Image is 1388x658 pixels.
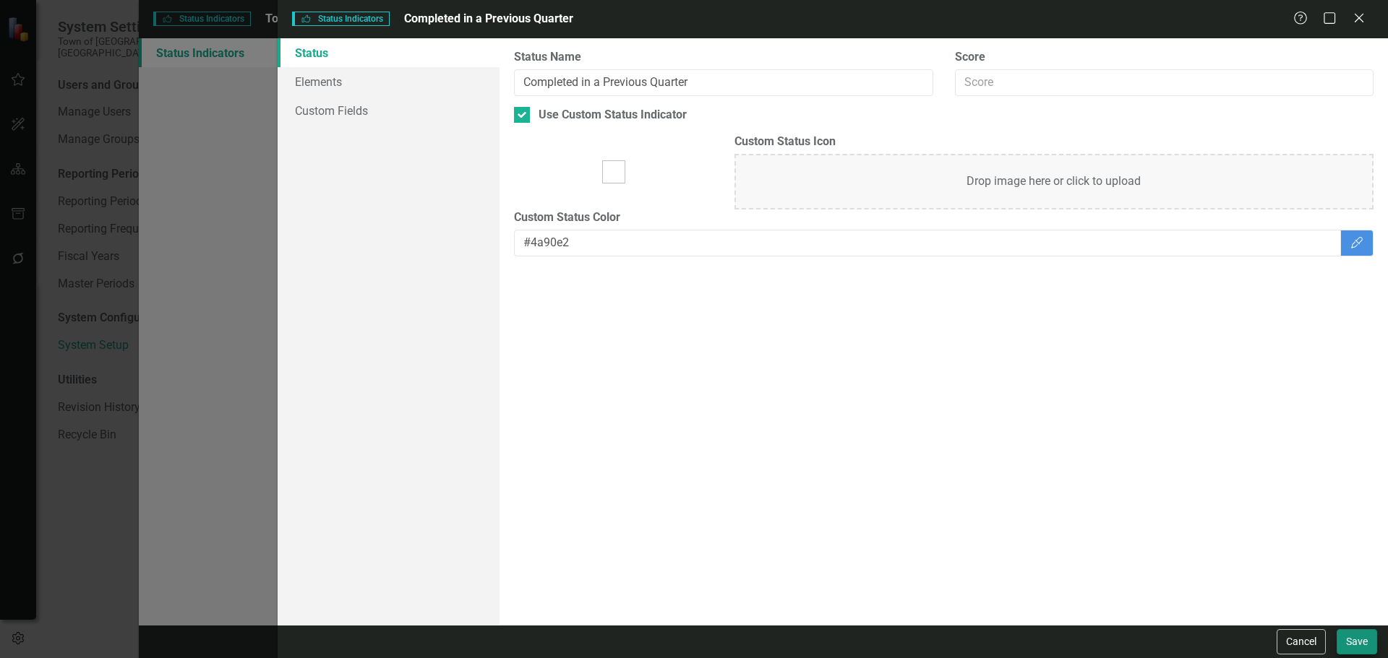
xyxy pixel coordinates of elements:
label: Score [955,49,1374,66]
span: Completed in a Previous Quarter [404,12,573,25]
button: Cancel [1277,629,1326,654]
label: Custom Status Icon [734,134,1374,150]
a: Custom Fields [278,96,500,125]
button: Save [1337,629,1377,654]
input: Select Color... [514,230,1341,256]
a: Status [278,38,500,67]
input: Status Name [514,69,933,96]
label: Custom Status Color [514,209,1374,226]
div: Use Custom Status Indicator [539,107,687,124]
label: Status Name [514,49,933,66]
a: Elements [278,67,500,96]
div: Drop image here or click to upload [734,154,1374,209]
span: Status Indicators [292,12,390,26]
input: Score [955,69,1374,96]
